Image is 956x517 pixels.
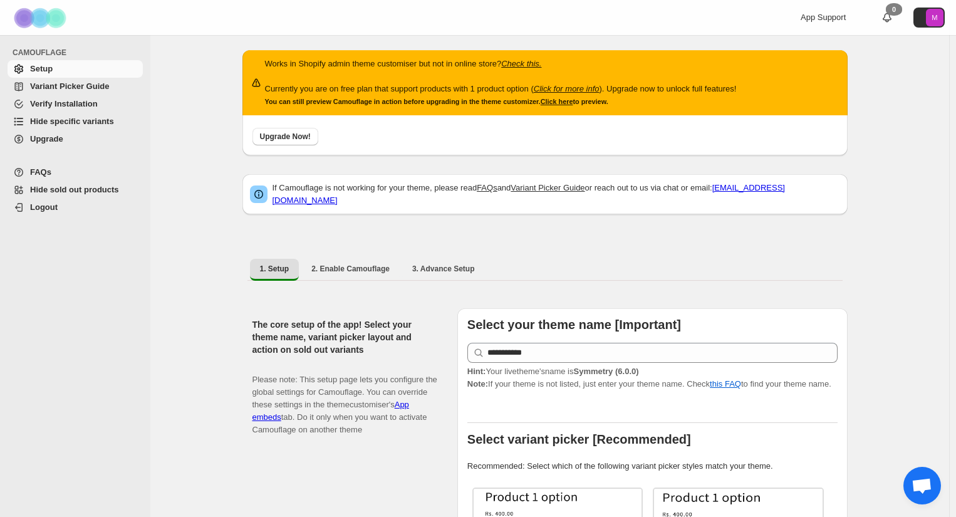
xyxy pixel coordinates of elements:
a: FAQs [477,183,497,192]
b: Select variant picker [Recommended] [467,432,691,446]
button: Upgrade Now! [252,128,318,145]
span: 3. Advance Setup [412,264,475,274]
span: Upgrade [30,134,63,144]
p: Recommended: Select which of the following variant picker styles match your theme. [467,460,838,473]
span: 2. Enable Camouflage [311,264,390,274]
p: If your theme is not listed, just enter your theme name. Check to find your theme name. [467,365,838,390]
strong: Symmetry (6.0.0) [573,367,638,376]
span: Variant Picker Guide [30,81,109,91]
strong: Hint: [467,367,486,376]
span: Hide sold out products [30,185,119,194]
a: Logout [8,199,143,216]
a: FAQs [8,164,143,181]
span: CAMOUFLAGE [13,48,144,58]
a: Variant Picker Guide [8,78,143,95]
a: Verify Installation [8,95,143,113]
span: Hide specific variants [30,117,114,126]
a: Hide specific variants [8,113,143,130]
text: M [932,14,937,21]
span: Verify Installation [30,99,98,108]
img: Camouflage [10,1,73,35]
div: 0 [886,3,902,16]
span: App Support [801,13,846,22]
span: Your live theme's name is [467,367,639,376]
span: FAQs [30,167,51,177]
h2: The core setup of the app! Select your theme name, variant picker layout and action on sold out v... [252,318,437,356]
p: If Camouflage is not working for your theme, please read and or reach out to us via chat or email: [273,182,840,207]
a: Variant Picker Guide [511,183,585,192]
button: Avatar with initials M [913,8,945,28]
a: Click here [541,98,573,105]
strong: Note: [467,379,488,389]
p: Please note: This setup page lets you configure the global settings for Camouflage. You can overr... [252,361,437,436]
a: Upgrade [8,130,143,148]
a: Hide sold out products [8,181,143,199]
span: Avatar with initials M [926,9,943,26]
small: You can still preview Camouflage in action before upgrading in the theme customizer. to preview. [265,98,608,105]
span: Upgrade Now! [260,132,311,142]
b: Select your theme name [Important] [467,318,681,332]
a: Check this. [501,59,541,68]
a: 0 [881,11,893,24]
span: Setup [30,64,53,73]
a: Click for more info [534,84,600,93]
p: Currently you are on free plan that support products with 1 product option ( ). Upgrade now to un... [265,83,737,95]
p: Works in Shopify admin theme customiser but not in online store? [265,58,737,70]
a: Setup [8,60,143,78]
div: Open chat [903,467,941,504]
span: 1. Setup [260,264,289,274]
span: Logout [30,202,58,212]
a: this FAQ [710,379,741,389]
